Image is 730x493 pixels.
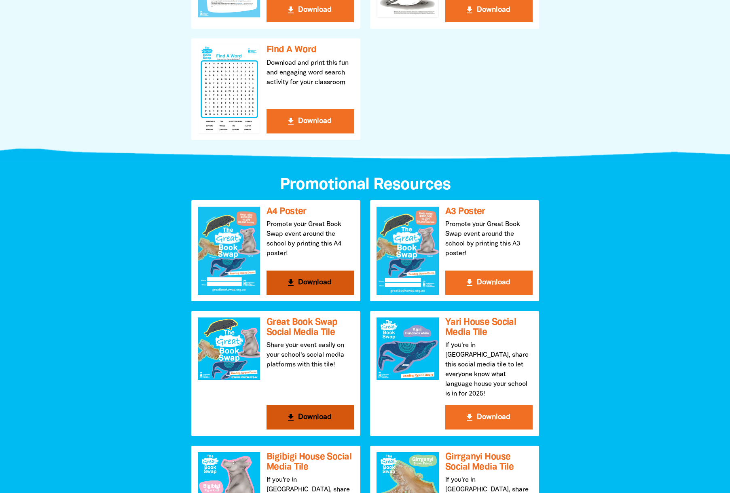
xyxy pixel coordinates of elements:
h3: Yari House Social Media Tile [445,317,533,337]
h3: A3 Poster [445,207,533,217]
img: Great Book Swap Social Media Tile [198,317,260,380]
h3: Great Book Swap Social Media Tile [267,317,354,337]
i: get_app [286,5,296,15]
h3: Bigibigi House Social Media Tile [267,452,354,472]
i: get_app [286,413,296,422]
img: Yari House Social Media Tile [377,317,439,380]
i: get_app [286,278,296,288]
button: get_app Download [267,271,354,295]
button: get_app Download [267,109,354,133]
i: get_app [465,278,474,288]
i: get_app [286,116,296,126]
img: A4 Poster [198,207,260,295]
button: get_app Download [445,405,533,430]
i: get_app [465,5,474,15]
i: get_app [465,413,474,422]
img: A3 Poster [377,207,439,295]
h3: Girrganyi House Social Media Tile [445,452,533,472]
button: get_app Download [445,271,533,295]
h3: A4 Poster [267,207,354,217]
h3: Find A Word [267,45,354,55]
span: Promotional Resources [280,178,451,193]
button: get_app Download [267,405,354,430]
img: Find A Word [198,45,260,133]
